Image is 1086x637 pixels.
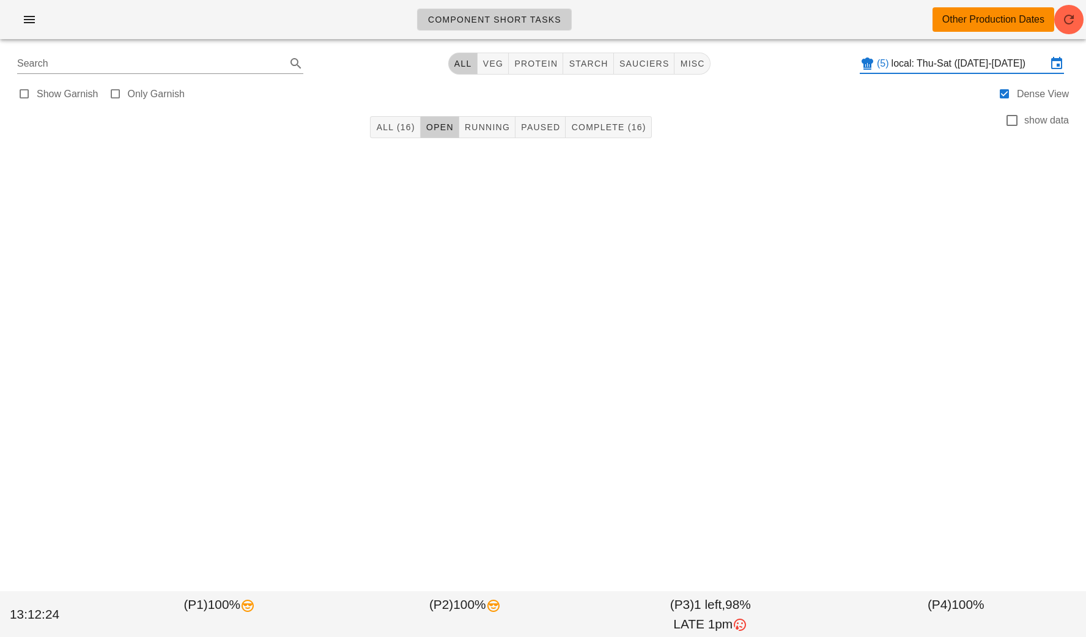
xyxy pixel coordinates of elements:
button: veg [478,53,509,75]
button: protein [509,53,563,75]
span: veg [482,59,504,68]
span: Paused [520,122,560,132]
a: Component Short Tasks [417,9,572,31]
span: misc [679,59,704,68]
span: All (16) [375,122,415,132]
button: starch [563,53,613,75]
span: starch [568,59,608,68]
label: Only Garnish [128,88,185,100]
button: Running [459,116,515,138]
span: All [454,59,472,68]
button: misc [674,53,710,75]
button: Open [421,116,459,138]
label: Show Garnish [37,88,98,100]
button: All (16) [370,116,420,138]
div: Other Production Dates [942,12,1044,27]
button: Paused [515,116,566,138]
span: sauciers [619,59,670,68]
div: (5) [877,57,892,70]
label: show data [1024,114,1069,127]
span: Component Short Tasks [427,15,561,24]
label: Dense View [1017,88,1069,100]
span: Open [426,122,454,132]
button: Complete (16) [566,116,651,138]
button: All [448,53,478,75]
button: sauciers [614,53,675,75]
span: Running [464,122,510,132]
span: Complete (16) [571,122,646,132]
span: protein [514,59,558,68]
